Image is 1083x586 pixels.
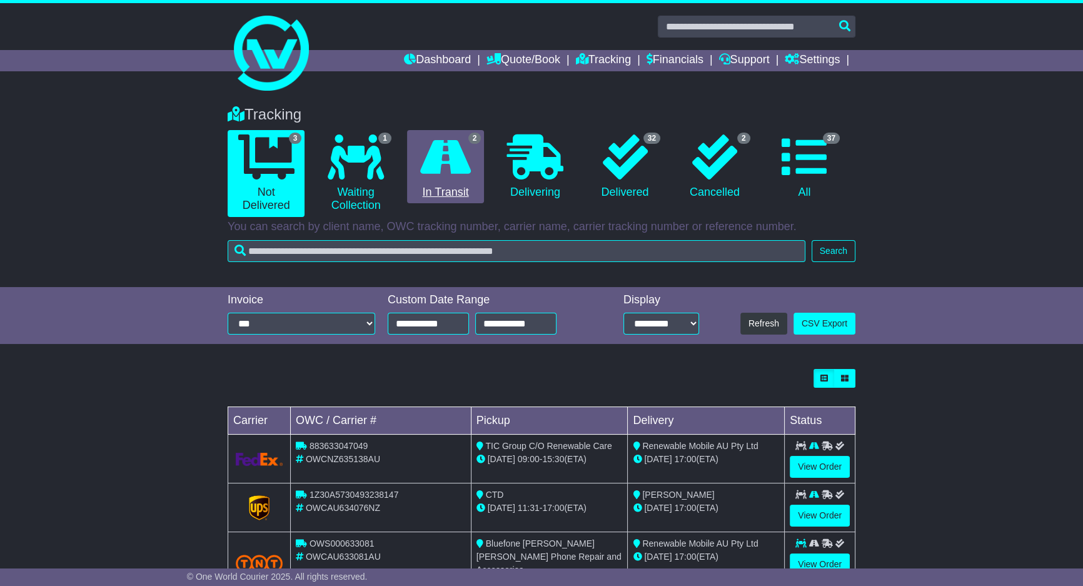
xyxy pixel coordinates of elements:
[476,538,622,575] span: Bluefone [PERSON_NAME] [PERSON_NAME] Phone Repair and Accessories
[310,441,368,451] span: 883633047049
[228,407,291,435] td: Carrier
[518,454,540,464] span: 09:00
[306,552,381,562] span: OWCAU633081AU
[674,454,696,464] span: 17:00
[310,538,375,548] span: OWS000633081
[785,50,840,71] a: Settings
[633,550,779,563] div: (ETA)
[488,454,515,464] span: [DATE]
[790,553,850,575] a: View Order
[486,490,504,500] span: CTD
[823,133,840,144] span: 37
[642,441,758,451] span: Renewable Mobile AU Pty Ltd
[236,555,283,572] img: TNT_Domestic.png
[407,130,484,204] a: 2 In Transit
[486,50,560,71] a: Quote/Book
[228,220,855,234] p: You can search by client name, OWC tracking number, carrier name, carrier tracking number or refe...
[249,495,270,520] img: GetCarrierServiceLogo
[643,133,660,144] span: 32
[496,130,573,204] a: Delivering
[221,106,862,124] div: Tracking
[291,407,471,435] td: OWC / Carrier #
[785,407,855,435] td: Status
[378,133,391,144] span: 1
[228,130,305,217] a: 3 Not Delivered
[633,453,779,466] div: (ETA)
[471,407,628,435] td: Pickup
[644,552,672,562] span: [DATE]
[228,293,375,307] div: Invoice
[790,456,850,478] a: View Order
[310,490,398,500] span: 1Z30A5730493238147
[542,454,564,464] span: 15:30
[306,454,380,464] span: OWCNZ635138AU
[388,293,588,307] div: Custom Date Range
[644,503,672,513] span: [DATE]
[719,50,770,71] a: Support
[476,453,623,466] div: - (ETA)
[812,240,855,262] button: Search
[289,133,302,144] span: 3
[676,130,753,204] a: 2 Cancelled
[404,50,471,71] a: Dashboard
[317,130,394,217] a: 1 Waiting Collection
[740,313,787,335] button: Refresh
[644,454,672,464] span: [DATE]
[587,130,663,204] a: 32 Delivered
[628,407,785,435] td: Delivery
[633,502,779,515] div: (ETA)
[623,293,699,307] div: Display
[236,453,283,466] img: GetCarrierServiceLogo
[766,130,843,204] a: 37 All
[642,490,714,500] span: [PERSON_NAME]
[476,502,623,515] div: - (ETA)
[485,441,612,451] span: TIC Group C/O Renewable Care
[737,133,750,144] span: 2
[468,133,481,144] span: 2
[642,538,758,548] span: Renewable Mobile AU Pty Ltd
[187,572,368,582] span: © One World Courier 2025. All rights reserved.
[674,503,696,513] span: 17:00
[306,503,380,513] span: OWCAU634076NZ
[488,503,515,513] span: [DATE]
[542,503,564,513] span: 17:00
[793,313,855,335] a: CSV Export
[518,503,540,513] span: 11:31
[576,50,631,71] a: Tracking
[674,552,696,562] span: 17:00
[647,50,703,71] a: Financials
[790,505,850,527] a: View Order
